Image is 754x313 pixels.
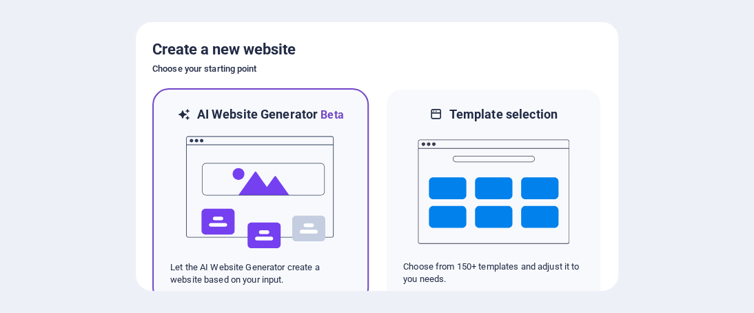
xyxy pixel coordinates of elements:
h6: Choose your starting point [152,61,602,77]
div: Template selectionChoose from 150+ templates and adjust it to you needs. [385,88,602,304]
span: Beta [318,108,344,121]
p: Let the AI Website Generator create a website based on your input. [170,261,351,286]
h6: Template selection [449,106,557,123]
p: Choose from 150+ templates and adjust it to you needs. [403,261,584,285]
div: AI Website GeneratorBetaaiLet the AI Website Generator create a website based on your input. [152,88,369,304]
h5: Create a new website [152,39,602,61]
h6: AI Website Generator [196,106,343,123]
img: ai [185,123,336,261]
